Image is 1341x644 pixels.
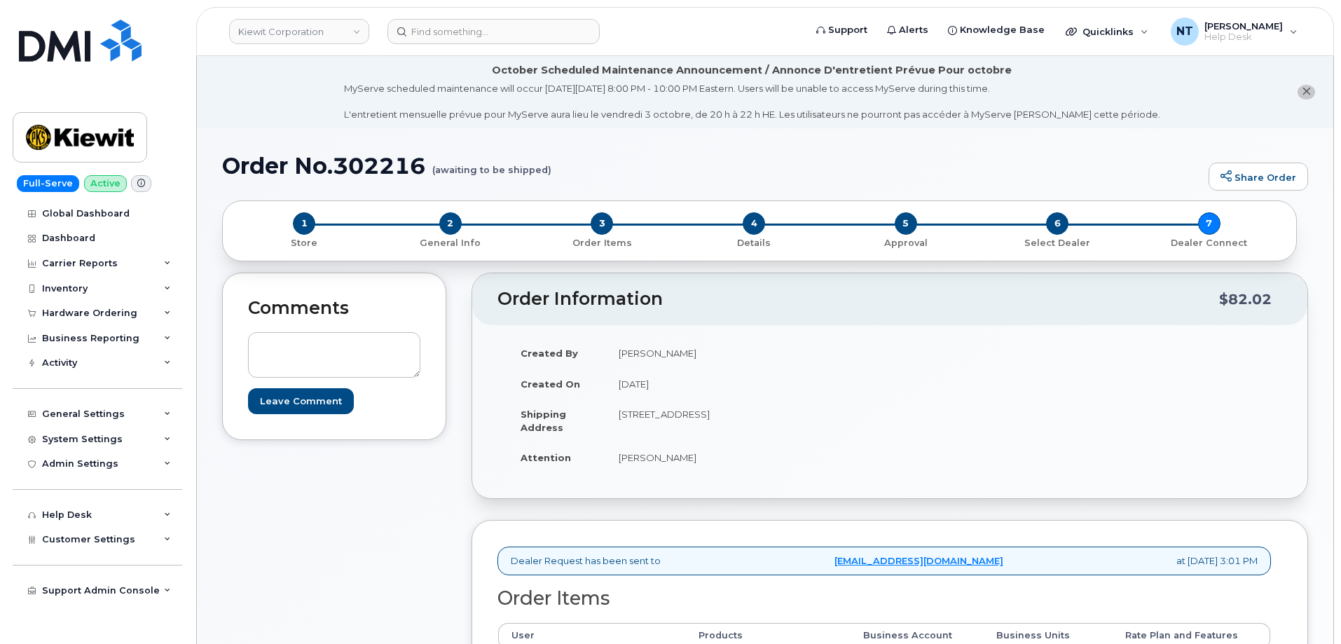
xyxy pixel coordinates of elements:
[234,235,375,249] a: 1 Store
[375,235,527,249] a: 2 General Info
[521,348,578,359] strong: Created By
[1219,286,1272,313] div: $82.02
[432,153,551,175] small: (awaiting to be shipped)
[521,452,571,463] strong: Attention
[606,369,879,399] td: [DATE]
[830,235,982,249] a: 5 Approval
[240,237,369,249] p: Store
[380,237,521,249] p: General Info
[1298,85,1315,100] button: close notification
[248,388,354,414] input: Leave Comment
[492,63,1012,78] div: October Scheduled Maintenance Announcement / Annonce D'entretient Prévue Pour octobre
[526,235,678,249] a: 3 Order Items
[222,153,1202,178] h1: Order No.302216
[684,237,825,249] p: Details
[1209,163,1308,191] a: Share Order
[248,299,420,318] h2: Comments
[497,547,1271,575] div: Dealer Request has been sent to at [DATE] 3:01 PM
[606,338,879,369] td: [PERSON_NAME]
[497,289,1219,309] h2: Order Information
[743,212,765,235] span: 4
[834,554,1003,568] a: [EMAIL_ADDRESS][DOMAIN_NAME]
[606,399,879,442] td: [STREET_ADDRESS]
[532,237,673,249] p: Order Items
[678,235,830,249] a: 4 Details
[835,237,976,249] p: Approval
[606,442,879,473] td: [PERSON_NAME]
[439,212,462,235] span: 2
[591,212,613,235] span: 3
[987,237,1128,249] p: Select Dealer
[895,212,917,235] span: 5
[497,588,1271,609] h2: Order Items
[1046,212,1068,235] span: 6
[521,378,580,390] strong: Created On
[344,82,1160,121] div: MyServe scheduled maintenance will occur [DATE][DATE] 8:00 PM - 10:00 PM Eastern. Users will be u...
[982,235,1134,249] a: 6 Select Dealer
[521,409,566,433] strong: Shipping Address
[293,212,315,235] span: 1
